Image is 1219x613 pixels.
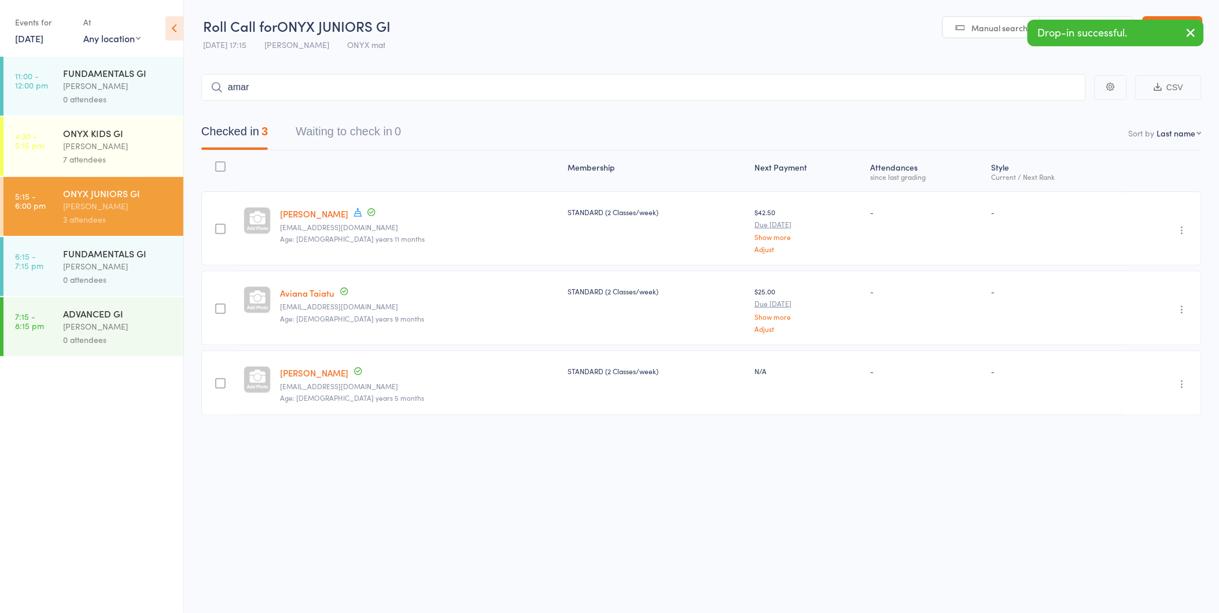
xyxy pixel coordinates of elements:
[1028,20,1204,46] div: Drop-in successful.
[280,393,424,402] span: Age: [DEMOGRAPHIC_DATA] years 5 months
[754,245,861,253] a: Adjust
[277,16,391,35] span: ONYX JUNIORS GI
[3,57,183,116] a: 11:00 -12:00 pmFUNDAMENTALS GI[PERSON_NAME]0 attendees
[870,366,982,376] div: -
[754,207,861,253] div: $42.50
[991,366,1118,376] div: -
[280,234,425,243] span: Age: [DEMOGRAPHIC_DATA] years 11 months
[296,119,401,150] button: Waiting to check in0
[262,125,268,138] div: 3
[15,191,46,210] time: 5:15 - 6:00 pm
[63,213,174,226] div: 3 attendees
[201,74,1086,101] input: Search by name
[754,313,861,320] a: Show more
[63,320,174,333] div: [PERSON_NAME]
[568,366,745,376] div: STANDARD (2 Classes/week)
[754,366,861,376] div: N/A
[203,16,277,35] span: Roll Call for
[972,22,1028,34] span: Manual search
[750,156,866,186] div: Next Payment
[3,297,183,356] a: 7:15 -8:15 pmADVANCED GI[PERSON_NAME]0 attendees
[15,13,72,32] div: Events for
[63,333,174,346] div: 0 attendees
[991,286,1118,296] div: -
[3,237,183,296] a: 6:15 -7:15 pmFUNDAMENTALS GI[PERSON_NAME]0 attendees
[63,260,174,273] div: [PERSON_NAME]
[1129,127,1155,139] label: Sort by
[280,223,558,231] small: juniortaiatu30@gmail.com
[63,79,174,93] div: [PERSON_NAME]
[1136,75,1202,100] button: CSV
[986,156,1122,186] div: Style
[15,71,48,90] time: 11:00 - 12:00 pm
[83,13,141,32] div: At
[991,207,1118,217] div: -
[63,247,174,260] div: FUNDAMENTALS GI
[63,67,174,79] div: FUNDAMENTALS GI
[15,32,43,45] a: [DATE]
[1143,16,1203,39] a: Exit roll call
[870,173,982,180] div: since last grading
[754,233,861,241] a: Show more
[754,220,861,228] small: Due [DATE]
[63,273,174,286] div: 0 attendees
[15,252,43,270] time: 6:15 - 7:15 pm
[3,177,183,236] a: 5:15 -6:00 pmONYX JUNIORS GI[PERSON_NAME]3 attendees
[3,117,183,176] a: 4:30 -5:15 pmONYX KIDS GI[PERSON_NAME]7 attendees
[63,153,174,166] div: 7 attendees
[568,286,745,296] div: STANDARD (2 Classes/week)
[870,207,982,217] div: -
[280,382,558,390] small: K.ghani77@gmail.com
[754,286,861,332] div: $25.00
[63,93,174,106] div: 0 attendees
[203,39,246,50] span: [DATE] 17:15
[395,125,401,138] div: 0
[83,32,141,45] div: Any location
[15,131,44,150] time: 4:30 - 5:15 pm
[870,286,982,296] div: -
[63,187,174,200] div: ONYX JUNIORS GI
[280,313,424,323] span: Age: [DEMOGRAPHIC_DATA] years 9 months
[264,39,329,50] span: [PERSON_NAME]
[754,325,861,333] a: Adjust
[280,208,348,220] a: [PERSON_NAME]
[991,173,1118,180] div: Current / Next Rank
[63,307,174,320] div: ADVANCED GI
[568,207,745,217] div: STANDARD (2 Classes/week)
[201,119,268,150] button: Checked in3
[63,127,174,139] div: ONYX KIDS GI
[280,367,348,379] a: [PERSON_NAME]
[866,156,986,186] div: Atten­dances
[280,302,558,311] small: juniortaiatu30@gmail.com
[280,287,334,299] a: Aviana Taiatu
[63,139,174,153] div: [PERSON_NAME]
[63,200,174,213] div: [PERSON_NAME]
[1157,127,1196,139] div: Last name
[15,312,44,330] time: 7:15 - 8:15 pm
[754,300,861,308] small: Due [DATE]
[347,39,385,50] span: ONYX mat
[563,156,750,186] div: Membership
